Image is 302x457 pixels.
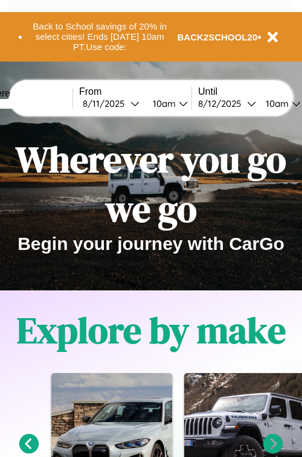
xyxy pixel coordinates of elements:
div: 10am [147,98,179,109]
button: 8/11/2025 [79,97,143,110]
div: 10am [260,98,292,109]
h1: Explore by make [17,305,286,355]
label: From [79,86,191,97]
div: 8 / 11 / 2025 [83,98,130,109]
button: 10am [143,97,191,110]
div: 8 / 12 / 2025 [198,98,247,109]
b: BACK2SCHOOL20 [178,32,258,42]
button: Back to School savings of 20% in select cities! Ends [DATE] 10am PT.Use code: [22,18,178,56]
